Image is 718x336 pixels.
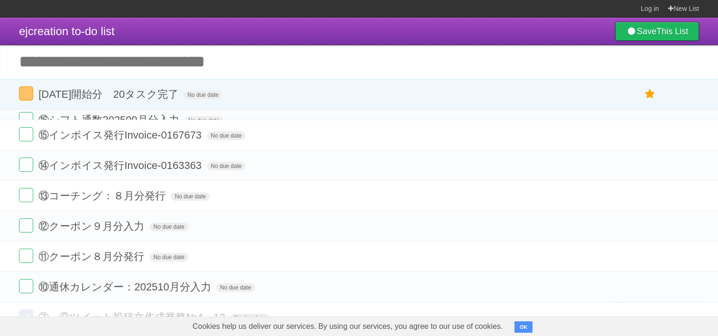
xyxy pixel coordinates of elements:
span: No due date [149,223,188,231]
span: [DATE]開始分 20タスク完了 [38,88,181,100]
span: No due date [184,91,222,99]
span: No due date [171,192,209,201]
span: ejcreation to-do list [19,25,114,37]
span: ⑮インボイス発行Invoice-0167673 [38,129,204,141]
b: This List [656,27,688,36]
label: Done [19,127,33,141]
label: Done [19,158,33,172]
label: Done [19,309,33,324]
label: Done [19,112,33,126]
span: ⑭インボイス発行Invoice-0163363 [38,159,204,171]
span: ⑫クーポン９月分入力 [38,220,147,232]
span: No due date [149,253,188,261]
label: Done [19,188,33,202]
label: Done [19,249,33,263]
button: OK [514,321,533,333]
span: No due date [207,131,245,140]
span: ⑪クーポン８月分発行 [38,251,147,262]
span: No due date [207,162,245,170]
span: ⑩通休カレンダー：202510月分入力 [38,281,213,293]
span: No due date [231,314,269,322]
label: Done [19,279,33,293]
label: Star task [641,86,659,102]
span: Cookies help us deliver our services. By using our services, you agree to our use of cookies. [183,317,513,336]
span: ⑯シフト通数202509月分入力 [38,114,181,126]
span: ⑦～⑨ツイート投稿文作成業務№4～12 [38,311,227,323]
a: SaveThis List [615,22,699,41]
label: Done [19,218,33,233]
span: No due date [185,116,223,125]
span: No due date [216,283,255,292]
span: ⑬コーチング：８月分発行 [38,190,168,202]
label: Done [19,86,33,101]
